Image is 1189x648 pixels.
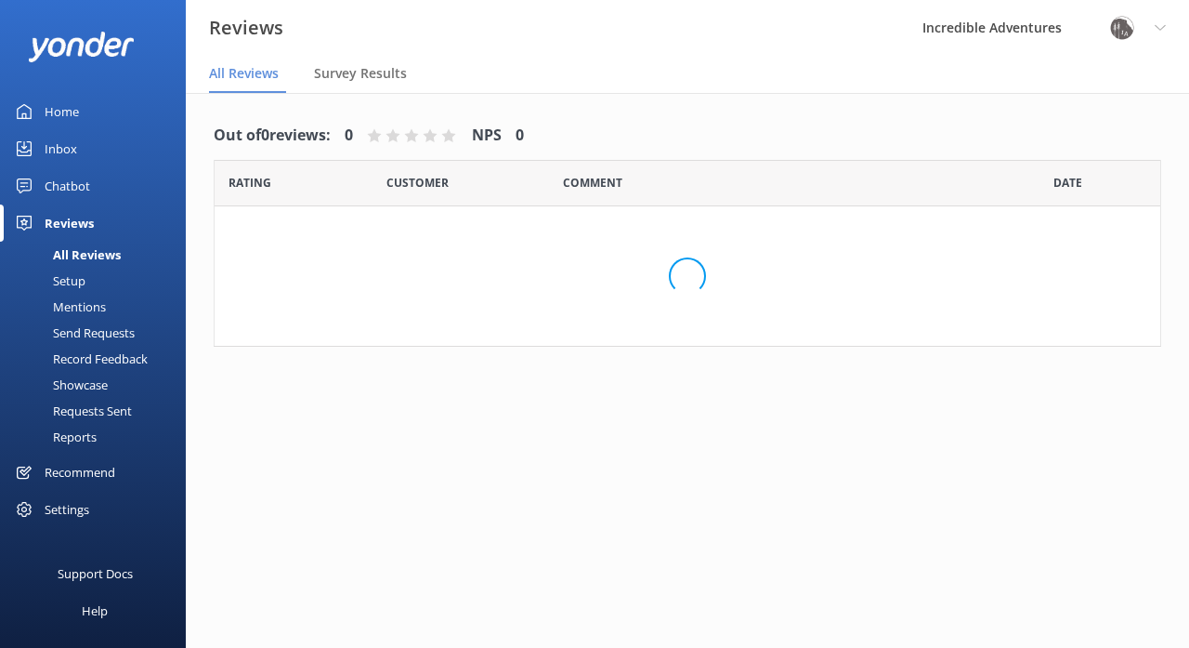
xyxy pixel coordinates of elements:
[229,174,271,192] span: Date
[1108,14,1136,42] img: 834-1758036015.png
[214,124,331,148] h4: Out of 0 reviews:
[1053,174,1082,192] span: Date
[472,124,502,148] h4: NPS
[209,13,283,43] h3: Reviews
[563,174,622,192] span: Question
[58,555,133,592] div: Support Docs
[11,294,106,320] div: Mentions
[386,174,449,192] span: Date
[11,320,186,346] a: Send Requests
[11,294,186,320] a: Mentions
[45,167,90,205] div: Chatbot
[11,424,186,450] a: Reports
[82,592,108,629] div: Help
[45,454,115,491] div: Recommend
[345,124,353,148] h4: 0
[11,346,148,372] div: Record Feedback
[516,124,524,148] h4: 0
[11,424,97,450] div: Reports
[11,372,108,398] div: Showcase
[11,268,85,294] div: Setup
[314,64,407,83] span: Survey Results
[209,64,279,83] span: All Reviews
[11,242,186,268] a: All Reviews
[11,346,186,372] a: Record Feedback
[45,205,94,242] div: Reviews
[45,93,79,130] div: Home
[11,268,186,294] a: Setup
[11,398,132,424] div: Requests Sent
[45,491,89,528] div: Settings
[11,398,186,424] a: Requests Sent
[45,130,77,167] div: Inbox
[11,320,135,346] div: Send Requests
[11,372,186,398] a: Showcase
[28,32,135,62] img: yonder-white-logo.png
[11,242,121,268] div: All Reviews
